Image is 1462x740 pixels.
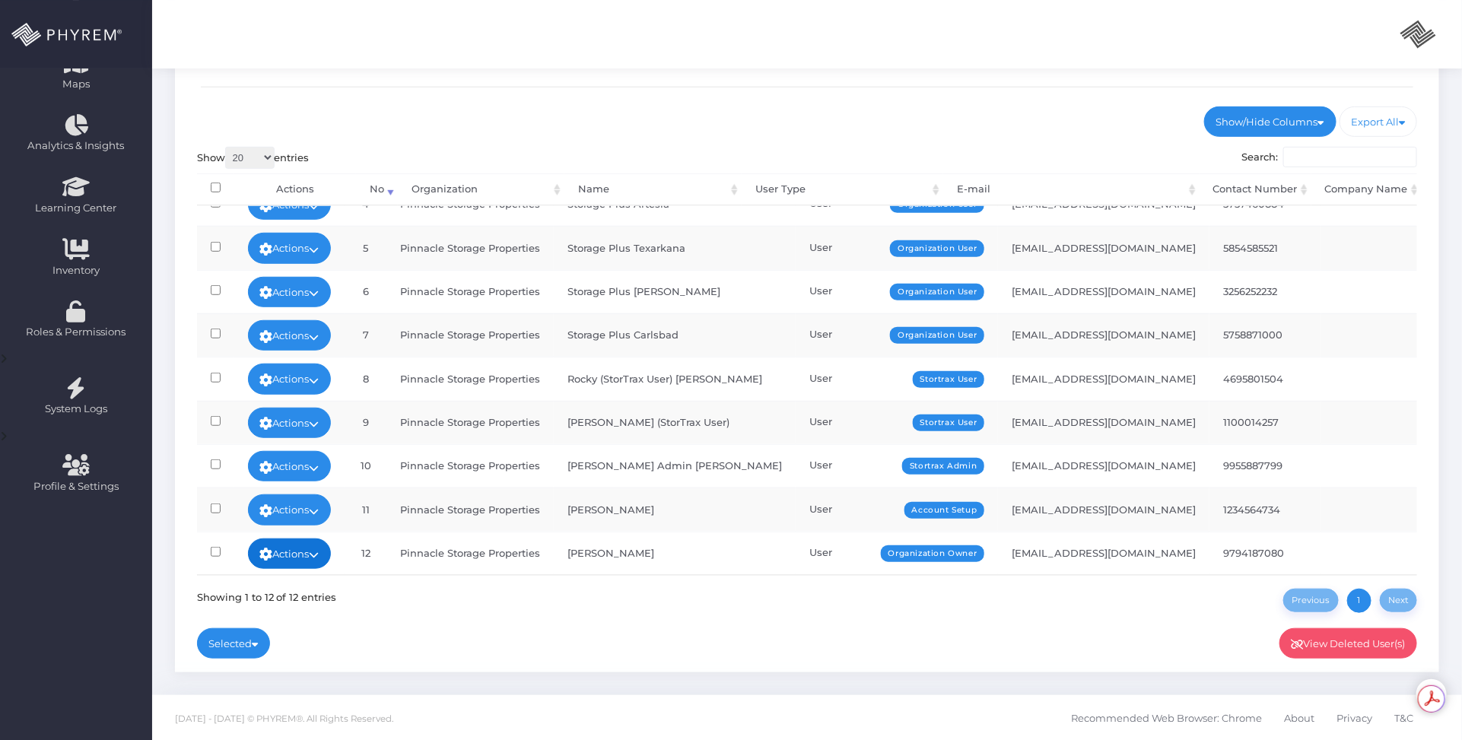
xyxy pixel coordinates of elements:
td: [EMAIL_ADDRESS][DOMAIN_NAME] [998,313,1209,357]
td: Pinnacle Storage Properties [386,444,554,488]
th: Company Name: activate to sort column ascending [1311,173,1422,206]
a: Export All [1340,106,1418,137]
td: 9 [345,401,386,444]
td: Pinnacle Storage Properties [386,270,554,313]
td: [EMAIL_ADDRESS][DOMAIN_NAME] [998,532,1209,575]
td: 1100014257 [1209,401,1321,444]
a: Actions [248,320,332,351]
span: Privacy [1336,702,1372,734]
div: User [809,502,984,517]
td: 6 [345,270,386,313]
span: Stortrax User [913,371,985,388]
a: Actions [248,277,332,307]
td: 4695801504 [1209,357,1321,400]
a: View Deleted User(s) [1279,628,1418,659]
td: 7 [345,313,386,357]
div: User [809,458,984,473]
div: User [809,196,984,211]
a: 1 [1347,589,1371,613]
td: [EMAIL_ADDRESS][DOMAIN_NAME] [998,357,1209,400]
td: [PERSON_NAME] (StorTrax User) [554,401,796,444]
th: Organization: activate to sort column ascending [398,173,564,206]
a: Show/Hide Columns [1204,106,1336,137]
td: [EMAIL_ADDRESS][DOMAIN_NAME] [998,270,1209,313]
span: Account Setup [904,502,985,519]
span: About [1284,702,1314,734]
a: Actions [248,408,332,438]
td: [EMAIL_ADDRESS][DOMAIN_NAME] [998,488,1209,531]
td: 5 [345,226,386,269]
td: [PERSON_NAME] [554,532,796,575]
th: Actions [234,173,356,206]
td: 9794187080 [1209,532,1321,575]
td: [EMAIL_ADDRESS][DOMAIN_NAME] [998,444,1209,488]
th: No: activate to sort column ascending [356,173,398,206]
td: 5854585521 [1209,226,1321,269]
td: 9955887799 [1209,444,1321,488]
td: 3256252232 [1209,270,1321,313]
td: 1234564734 [1209,488,1321,531]
th: Name: activate to sort column ascending [564,173,742,206]
td: 8 [345,357,386,400]
td: 10 [345,444,386,488]
span: [DATE] - [DATE] © PHYREM®. All Rights Reserved. [175,713,393,724]
td: [EMAIL_ADDRESS][DOMAIN_NAME] [998,226,1209,269]
span: T&C [1394,702,1413,734]
td: Pinnacle Storage Properties [386,357,554,400]
a: Actions [248,364,332,394]
td: Storage Plus Carlsbad [554,313,796,357]
td: Pinnacle Storage Properties [386,226,554,269]
a: Actions [248,451,332,481]
div: Showing 1 to 12 of 12 entries [197,586,337,605]
div: User [809,327,984,342]
a: Actions [248,494,332,525]
td: [PERSON_NAME] Admin [PERSON_NAME] [554,444,796,488]
div: User [809,240,984,256]
th: E-mail: activate to sort column ascending [943,173,1199,206]
td: Storage Plus [PERSON_NAME] [554,270,796,313]
a: Actions [248,538,332,569]
div: User [809,284,984,299]
span: Organization User [890,240,984,257]
span: Organization Owner [881,545,985,562]
td: Rocky (StorTrax User) [PERSON_NAME] [554,357,796,400]
div: User [809,414,984,430]
span: Inventory [10,263,142,278]
span: Recommended Web Browser: Chrome [1071,702,1262,734]
div: User [809,545,984,561]
label: Show entries [197,147,310,169]
input: Search: [1283,147,1417,168]
span: Roles & Permissions [10,325,142,340]
span: Analytics & Insights [10,138,142,154]
span: Organization User [890,327,984,344]
td: 12 [345,532,386,575]
span: Maps [62,77,90,92]
span: Stortrax Admin [902,458,984,475]
a: Actions [248,233,332,263]
td: [EMAIL_ADDRESS][DOMAIN_NAME] [998,401,1209,444]
span: Learning Center [10,201,142,216]
td: Pinnacle Storage Properties [386,532,554,575]
th: Contact Number: activate to sort column ascending [1200,173,1311,206]
span: System Logs [10,402,142,417]
td: Pinnacle Storage Properties [386,313,554,357]
td: Pinnacle Storage Properties [386,488,554,531]
td: 5758871000 [1209,313,1321,357]
th: User Type: activate to sort column ascending [742,173,943,206]
td: Storage Plus Texarkana [554,226,796,269]
label: Search: [1242,147,1418,168]
td: 11 [345,488,386,531]
td: Pinnacle Storage Properties [386,401,554,444]
td: [PERSON_NAME] [554,488,796,531]
span: Profile & Settings [33,479,119,494]
div: User [809,371,984,386]
select: Showentries [225,147,275,169]
a: Selected [197,628,271,659]
span: Organization User [890,284,984,300]
span: Stortrax User [913,414,985,431]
